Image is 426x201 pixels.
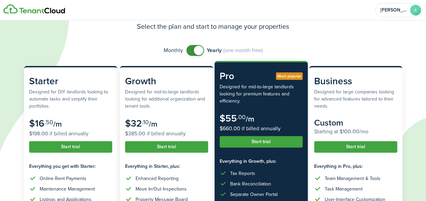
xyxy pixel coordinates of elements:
subscription-pricing-card-price-amount: $16 [29,116,44,130]
button: Open menu [375,3,423,17]
button: Start trial [125,141,208,153]
subscription-pricing-card-title: Business [314,74,397,88]
subscription-pricing-card-price-period: /m [53,118,62,130]
span: Monthly [164,46,183,54]
button: Start trial [314,141,397,153]
subscription-pricing-card-title: Growth [125,74,208,88]
subscription-pricing-card-features-title: Everything in Growth, plus: [220,158,303,165]
subscription-pricing-card-price-amount: $32 [125,116,142,130]
subscription-pricing-card-price-annual: Starting at $100.00/mo [314,128,397,136]
subscription-pricing-card-description: Designed for large companies looking for advanced features tailored to their needs. [314,88,397,110]
subscription-pricing-card-features-title: Everything in Starter, plus: [125,163,208,170]
span: Alexis [380,8,407,13]
div: Task Management [325,185,363,193]
button: Start trial [29,141,112,153]
h3: Select the plan and start to manage your properties [137,21,289,31]
subscription-pricing-card-price-annual: $660.00 if billed annually [220,125,303,133]
subscription-pricing-card-features-title: Everything you get with Starter: [29,163,112,170]
subscription-pricing-card-price-cents: .50 [44,118,53,127]
subscription-pricing-card-price-amount: Custom [314,116,343,129]
subscription-pricing-card-price-cents: .00 [237,113,246,121]
subscription-pricing-card-title: Pro [220,69,303,83]
img: Logo [3,4,65,14]
div: Separate Owner Portal [230,191,278,198]
div: Online Rent Payments [40,175,86,182]
subscription-pricing-card-features-title: Everything in Pro, plus: [314,163,397,170]
subscription-pricing-card-description: Designed for mid-to-large landlords looking for premium features and efficiency. [220,83,303,105]
div: Enhanced Reporting [136,175,179,182]
button: Start trial [220,136,303,148]
subscription-pricing-card-description: Designed for mid-to-large landlords looking for additional organization and tenant tools. [125,88,208,110]
div: Maintenance Management [40,185,95,193]
subscription-pricing-card-description: Designed for DIY landlords looking to automate tasks and simplify their portfolios. [29,88,112,110]
subscription-pricing-card-price-cents: .10 [142,118,149,127]
div: Bank Reconciliation [230,180,271,187]
subscription-pricing-card-title: Starter [29,74,112,88]
div: Move In/Out Inspections [136,185,187,193]
div: Tax Reports [230,170,255,177]
avatar-text: A [410,5,421,16]
subscription-pricing-card-price-annual: $198.00 if billed annually [29,130,112,138]
div: Team Management & Tools [325,175,381,182]
subscription-pricing-card-price-period: /m [149,118,157,130]
subscription-pricing-card-price-period: /m [246,113,254,125]
span: Most popular [277,73,301,79]
subscription-pricing-card-price-amount: $55 [220,111,237,125]
subscription-pricing-card-price-annual: $385.00 if billed annually [125,130,208,138]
